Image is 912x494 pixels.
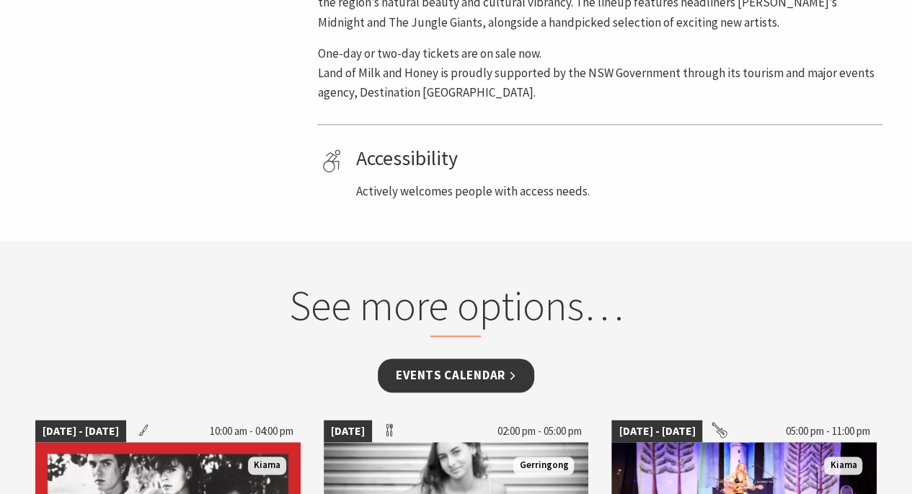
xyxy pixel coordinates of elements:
[513,456,574,475] span: Gerringong
[203,420,301,443] span: 10:00 am - 04:00 pm
[317,44,882,103] p: One-day or two-day tickets are on sale now. Land of Milk and Honey is proudly supported by the NS...
[378,358,534,392] a: Events Calendar
[824,456,862,475] span: Kiama
[324,420,372,443] span: [DATE]
[355,146,877,171] h4: Accessibility
[490,420,588,443] span: 02:00 pm - 05:00 pm
[355,182,877,201] p: Actively welcomes people with access needs.
[611,420,702,443] span: [DATE] - [DATE]
[248,456,286,475] span: Kiama
[181,281,731,337] h2: See more options…
[35,420,126,443] span: [DATE] - [DATE]
[778,420,877,443] span: 05:00 pm - 11:00 pm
